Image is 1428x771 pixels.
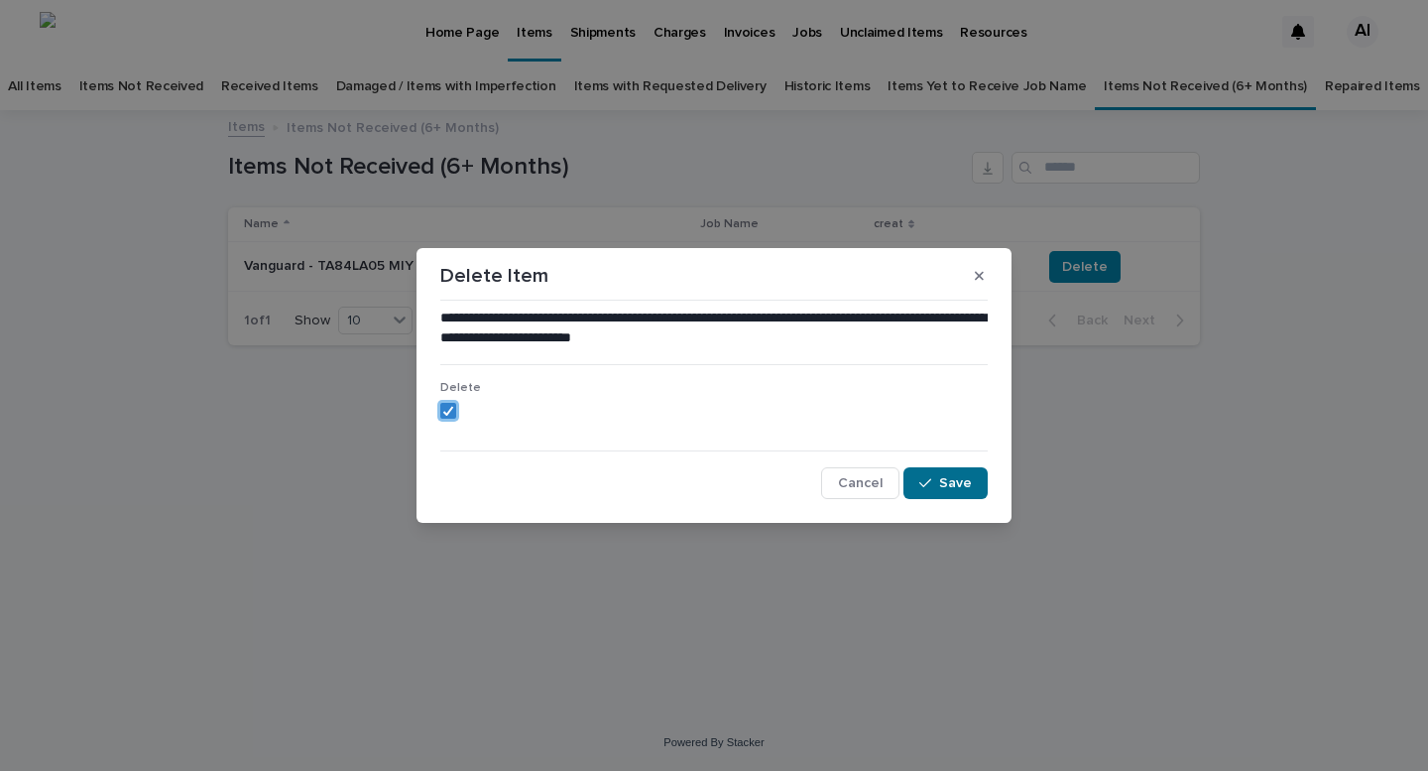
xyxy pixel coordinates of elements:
[939,476,972,490] span: Save
[838,476,883,490] span: Cancel
[440,264,548,288] p: Delete Item
[903,467,988,499] button: Save
[821,467,899,499] button: Cancel
[440,382,481,394] span: Delete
